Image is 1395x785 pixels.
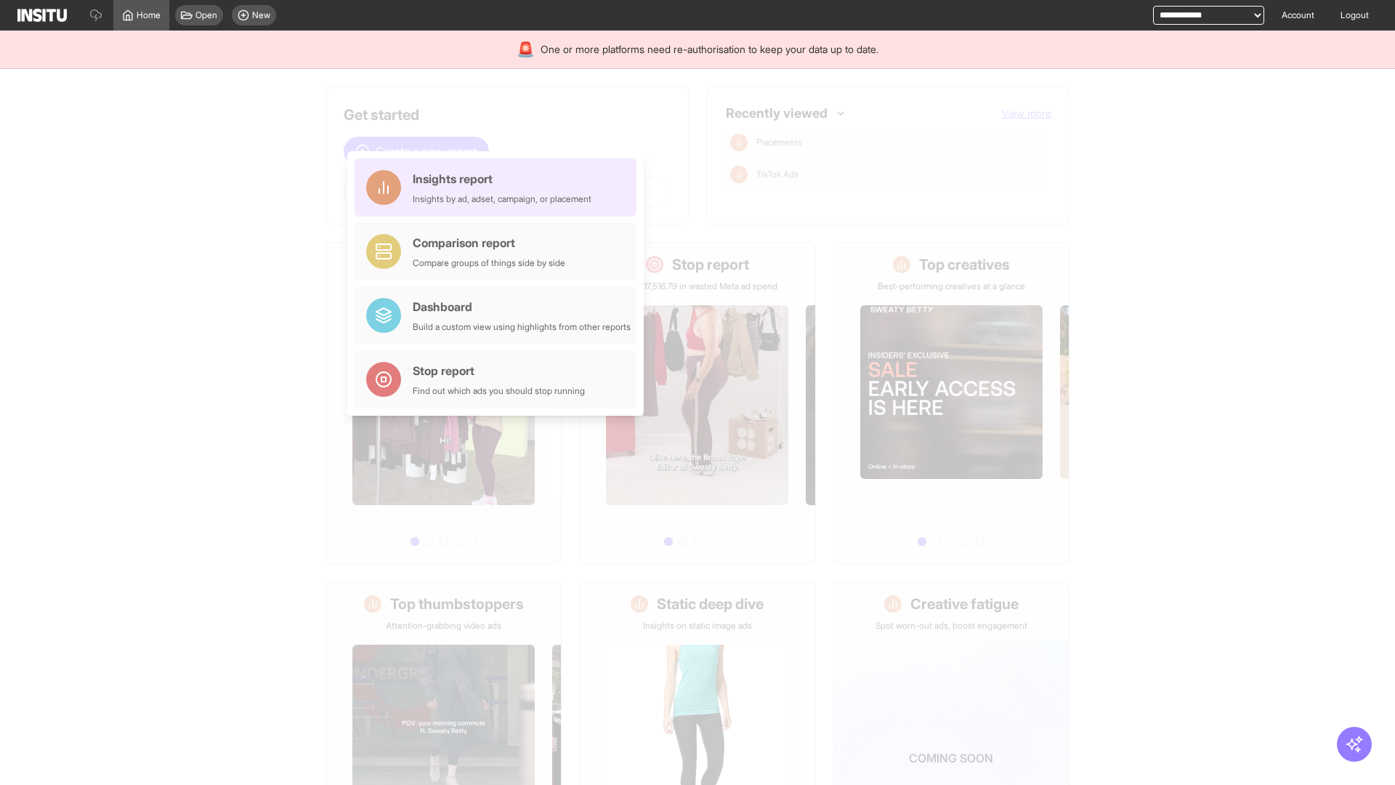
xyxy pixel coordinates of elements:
[413,257,565,269] div: Compare groups of things side by side
[17,9,67,22] img: Logo
[413,193,591,205] div: Insights by ad, adset, campaign, or placement
[137,9,161,21] span: Home
[413,298,631,315] div: Dashboard
[413,170,591,188] div: Insights report
[413,362,585,379] div: Stop report
[195,9,217,21] span: Open
[413,321,631,333] div: Build a custom view using highlights from other reports
[413,385,585,397] div: Find out which ads you should stop running
[541,42,878,57] span: One or more platforms need re-authorisation to keep your data up to date.
[517,39,535,60] div: 🚨
[252,9,270,21] span: New
[413,234,565,251] div: Comparison report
